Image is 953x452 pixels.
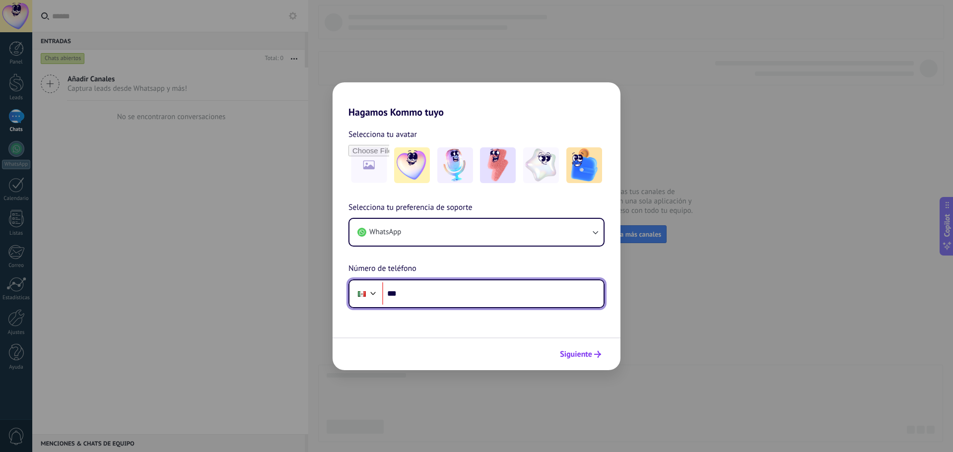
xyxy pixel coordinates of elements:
[348,128,417,141] span: Selecciona tu avatar
[560,351,592,358] span: Siguiente
[348,201,473,214] span: Selecciona tu preferencia de soporte
[333,82,620,118] h2: Hagamos Kommo tuyo
[480,147,516,183] img: -3.jpeg
[352,283,371,304] div: Mexico: + 52
[369,227,401,237] span: WhatsApp
[523,147,559,183] img: -4.jpeg
[349,219,604,246] button: WhatsApp
[394,147,430,183] img: -1.jpeg
[437,147,473,183] img: -2.jpeg
[348,262,416,275] span: Número de teléfono
[566,147,602,183] img: -5.jpeg
[555,346,606,363] button: Siguiente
